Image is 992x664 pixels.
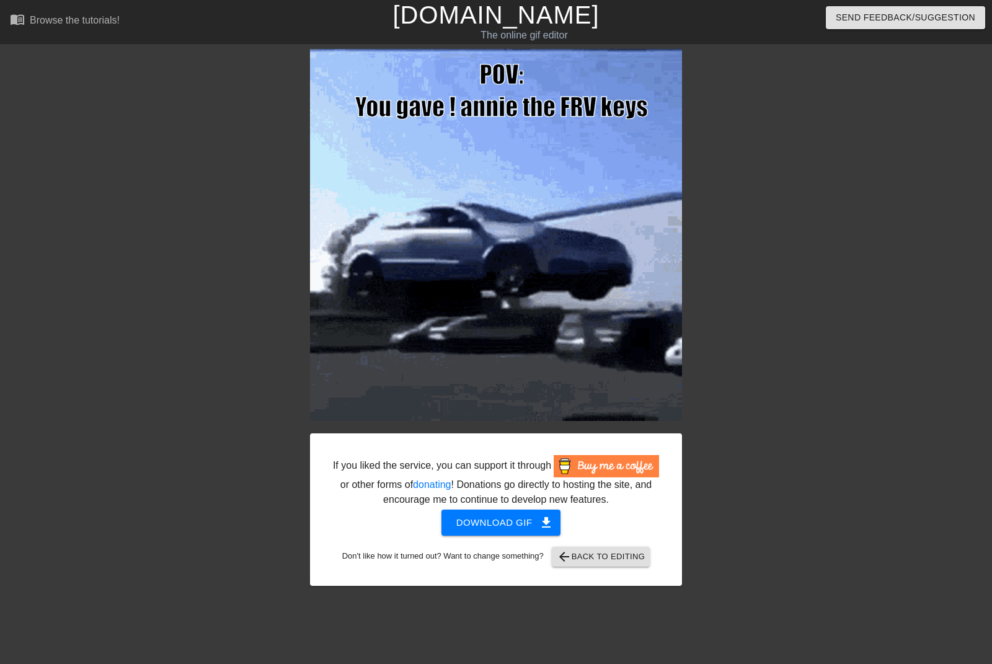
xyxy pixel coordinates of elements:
a: Download gif [432,516,561,527]
span: Send Feedback/Suggestion [836,10,975,25]
span: menu_book [10,12,25,27]
img: 2wvCiR42.gif [310,49,682,421]
span: get_app [539,515,554,530]
button: Back to Editing [552,547,650,567]
a: [DOMAIN_NAME] [392,1,599,29]
img: Buy Me A Coffee [554,455,659,477]
div: The online gif editor [337,28,711,43]
button: Send Feedback/Suggestion [826,6,985,29]
span: Back to Editing [557,549,645,564]
a: donating [413,479,451,490]
div: If you liked the service, you can support it through or other forms of ! Donations go directly to... [332,455,660,507]
span: arrow_back [557,549,572,564]
span: Download gif [456,515,546,531]
a: Browse the tutorials! [10,12,120,31]
div: Browse the tutorials! [30,15,120,25]
div: Don't like how it turned out? Want to change something? [329,547,663,567]
button: Download gif [441,510,561,536]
